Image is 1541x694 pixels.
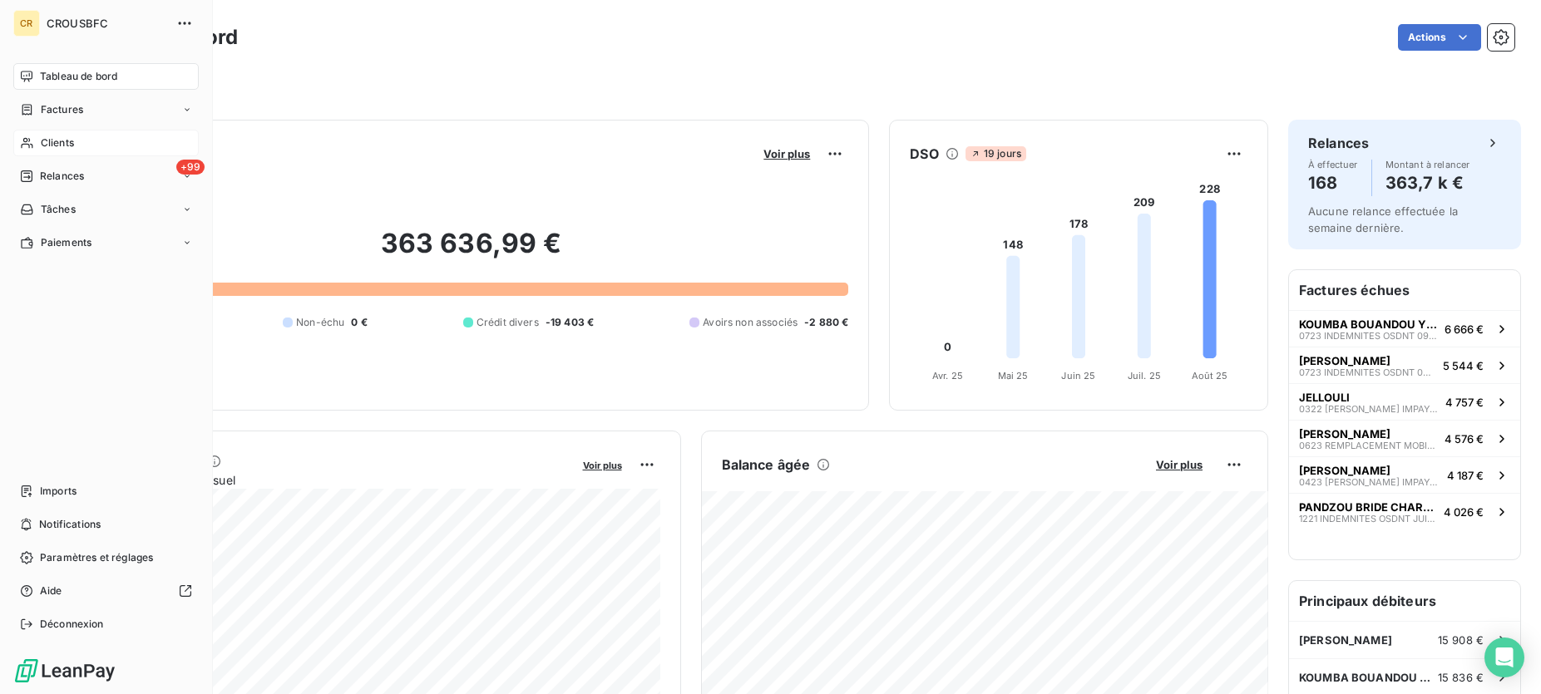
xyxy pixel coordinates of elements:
span: KOUMBA BOUANDOU YESSI LINE [1299,317,1438,331]
span: 4 026 € [1444,505,1484,519]
span: Factures [41,102,83,117]
button: JELLOULI0322 [PERSON_NAME] IMPAYES JANV-21 A JANV-224 757 € [1289,383,1520,420]
a: Tâches [13,196,199,223]
a: Clients [13,130,199,156]
span: Déconnexion [40,617,104,632]
h6: Relances [1308,133,1369,153]
a: Paiements [13,229,199,256]
button: KOUMBA BOUANDOU YESSI LINE0723 INDEMNITES OSDNT 09/22 A 06/236 666 € [1289,310,1520,347]
span: [PERSON_NAME] [1299,427,1390,441]
span: Avoirs non associés [703,315,798,330]
span: Paiements [41,235,91,250]
tspan: Juil. 25 [1128,370,1161,381]
a: +99Relances [13,163,199,189]
span: 6 666 € [1445,322,1484,336]
div: Open Intercom Messenger [1484,637,1524,677]
span: Clients [41,135,74,150]
span: 0723 INDEMNITES OSDNT 09 22 A 05 23 [1299,367,1436,377]
h2: 363 636,99 € [94,227,848,277]
h6: Balance âgée [722,455,811,475]
span: 0423 [PERSON_NAME] IMPAYES MARS 19 - AOUT 20 [1299,477,1440,487]
span: Imports [40,484,77,499]
span: 15 836 € [1438,671,1484,684]
button: Voir plus [1151,457,1208,472]
button: Voir plus [758,146,815,161]
span: Paramètres et réglages [40,550,153,565]
span: +99 [176,160,205,175]
span: -19 403 € [546,315,594,330]
span: PANDZOU BRIDE CHARNEL [1299,500,1437,514]
span: Crédit divers [477,315,539,330]
h4: 168 [1308,170,1358,196]
span: [PERSON_NAME] [1299,464,1390,477]
span: Notifications [39,517,101,532]
span: JELLOULI [1299,391,1350,404]
span: [PERSON_NAME] [1299,633,1392,647]
span: 19 jours [966,146,1026,161]
button: Voir plus [578,457,627,472]
span: 0322 [PERSON_NAME] IMPAYES JANV-21 A JANV-22 [1299,404,1439,414]
span: KOUMBA BOUANDOU YESSI LINE [1299,671,1438,684]
span: À effectuer [1308,160,1358,170]
img: Logo LeanPay [13,657,116,684]
a: Paramètres et réglages [13,544,199,571]
tspan: Août 25 [1192,370,1228,381]
span: 1221 INDEMNITES OSDNT JUIN A NOV-21 [1299,514,1437,524]
span: -2 880 € [804,315,848,330]
button: [PERSON_NAME]0723 INDEMNITES OSDNT 09 22 A 05 235 544 € [1289,347,1520,383]
button: Actions [1398,24,1481,51]
a: Aide [13,578,199,604]
span: 4 757 € [1445,396,1484,409]
h6: Factures échues [1289,270,1520,310]
span: 5 544 € [1443,359,1484,372]
a: Imports [13,478,199,505]
div: CR [13,10,40,37]
span: Montant à relancer [1385,160,1470,170]
span: 0723 INDEMNITES OSDNT 09/22 A 06/23 [1299,331,1438,341]
h4: 363,7 k € [1385,170,1470,196]
span: 0623 REMPLACEMENT MOBILIER CHAMBRE - CTX AKAADACH [1299,441,1438,450]
span: Tableau de bord [40,69,117,84]
button: PANDZOU BRIDE CHARNEL1221 INDEMNITES OSDNT JUIN A NOV-214 026 € [1289,493,1520,529]
h6: Principaux débiteurs [1289,581,1520,621]
a: Tableau de bord [13,63,199,90]
span: 15 908 € [1438,633,1484,647]
span: Aide [40,583,62,598]
span: Voir plus [763,147,810,160]
span: 0 € [351,315,367,330]
span: CROUSBFC [47,17,166,30]
span: Chiffre d'affaires mensuel [94,471,571,489]
a: Factures [13,96,199,123]
span: 4 187 € [1447,469,1484,482]
tspan: Juin 25 [1062,370,1096,381]
span: Relances [40,169,84,184]
tspan: Mai 25 [998,370,1029,381]
button: [PERSON_NAME]0423 [PERSON_NAME] IMPAYES MARS 19 - AOUT 204 187 € [1289,456,1520,493]
span: Non-échu [296,315,344,330]
button: [PERSON_NAME]0623 REMPLACEMENT MOBILIER CHAMBRE - CTX AKAADACH4 576 € [1289,420,1520,456]
h6: DSO [910,144,938,164]
span: Voir plus [583,460,622,471]
span: [PERSON_NAME] [1299,354,1390,367]
tspan: Avr. 25 [932,370,963,381]
span: Voir plus [1156,458,1203,471]
span: 4 576 € [1445,432,1484,445]
span: Tâches [41,202,76,217]
span: Aucune relance effectuée la semaine dernière. [1308,204,1458,234]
